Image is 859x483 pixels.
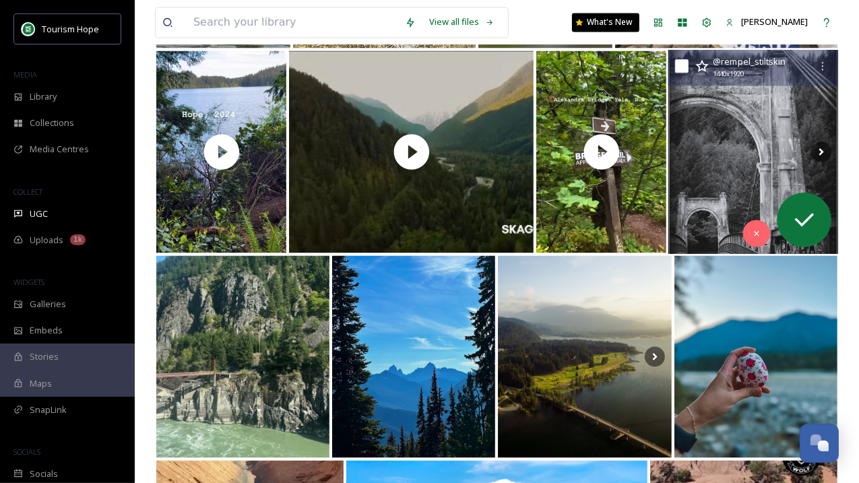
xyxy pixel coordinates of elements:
[30,377,52,390] span: Maps
[42,23,99,35] span: Tourism Hope
[30,350,59,363] span: Stories
[800,424,839,463] button: Open Chat
[156,255,329,457] img: #Hellsgate #travelling #rockymountaineer #wallsabout
[498,255,672,457] img: WAYS TO PLAY. September is the sweet spot for golf lovers - temperatures are cooler, there’s a re...
[30,468,58,480] span: Socials
[289,51,534,253] img: thumbnail
[13,277,44,287] span: WIDGETS
[536,51,666,253] img: thumbnail
[30,234,63,247] span: Uploads
[30,143,89,156] span: Media Centres
[187,7,398,37] input: Search your library
[30,117,74,129] span: Collections
[674,255,837,457] img: Officially calling it: Halloween season has begun! Pink bows, pumpkins, and a rock with major gir...
[30,404,67,416] span: SnapLink
[22,22,35,36] img: logo.png
[30,90,57,103] span: Library
[668,50,838,254] img: Alexandra bridge built in 1926, but stands on the abutments and retaining walls from a bridge in ...
[30,207,48,220] span: UGC
[13,447,40,457] span: SOCIALS
[422,9,501,35] a: View all files
[30,324,63,337] span: Embeds
[13,187,42,197] span: COLLECT
[741,15,808,28] span: [PERSON_NAME]
[713,55,786,67] span: @ rempel_stiltskin
[719,9,815,35] a: [PERSON_NAME]
[13,69,37,79] span: MEDIA
[30,298,66,311] span: Galleries
[332,255,495,457] img: The ridge in the middle kinda looks like the back of a stegosaurus ⛰️ #mountainridge #manningpark...
[713,69,744,79] span: 1440 x 1920
[156,51,286,253] img: thumbnail
[70,234,86,245] div: 1k
[572,13,639,32] a: What's New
